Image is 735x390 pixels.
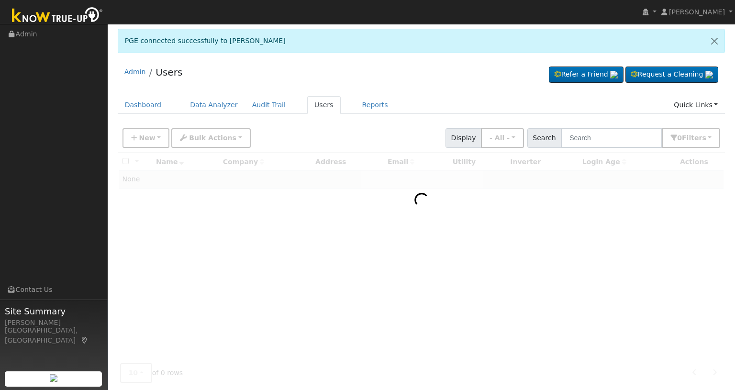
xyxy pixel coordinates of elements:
[50,374,57,382] img: retrieve
[355,96,395,114] a: Reports
[122,128,170,148] button: New
[183,96,245,114] a: Data Analyzer
[702,134,706,142] span: s
[7,5,108,27] img: Know True-Up
[667,96,725,114] a: Quick Links
[5,318,102,328] div: [PERSON_NAME]
[124,68,146,76] a: Admin
[625,67,718,83] a: Request a Cleaning
[245,96,293,114] a: Audit Trail
[118,29,725,53] div: PGE connected successfully to [PERSON_NAME]
[549,67,624,83] a: Refer a Friend
[705,71,713,78] img: retrieve
[662,128,720,148] button: 0Filters
[682,134,706,142] span: Filter
[307,96,341,114] a: Users
[5,325,102,345] div: [GEOGRAPHIC_DATA], [GEOGRAPHIC_DATA]
[156,67,182,78] a: Users
[5,305,102,318] span: Site Summary
[561,128,662,148] input: Search
[118,96,169,114] a: Dashboard
[171,128,250,148] button: Bulk Actions
[80,336,89,344] a: Map
[669,8,725,16] span: [PERSON_NAME]
[704,29,724,53] a: Close
[139,134,155,142] span: New
[610,71,618,78] img: retrieve
[189,134,236,142] span: Bulk Actions
[481,128,524,148] button: - All -
[527,128,561,148] span: Search
[445,128,481,148] span: Display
